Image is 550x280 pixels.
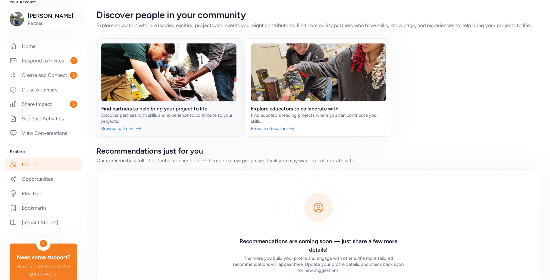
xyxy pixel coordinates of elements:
a: Respond to Invites1 [5,54,82,67]
div: Have a question? We've got answers. [14,263,72,277]
a: Close Activities [5,83,82,96]
div: Discover people in your community [96,10,540,21]
span: 3 [70,72,77,79]
div: ? [40,240,47,247]
h3: Recommendations are coming soon — just share a few more details! [232,237,405,254]
div: Recommendations just for you [96,146,540,156]
button: [PERSON_NAME]Partner [6,8,80,30]
a: Bookmarks [5,201,82,215]
div: Explore educators who are leading exciting projects and events you might contribute to. Find comm... [96,22,540,29]
a: Share Impact3 [5,97,82,111]
h3: Explore [10,149,77,154]
span: Partner [28,20,77,26]
a: Create and Connect3 [5,68,82,82]
div: Our community is full of potential connections — here are a few people we think you may want to c... [96,157,540,164]
a: Idea Hub [5,187,82,200]
div: Need some support? [14,253,72,262]
a: Home [5,40,82,53]
a: View Conversations [5,126,82,140]
a: See Past Activities [5,112,82,125]
a: [Impact Stories] [5,216,82,229]
div: The more you build your profile and engage with others, the more tailored recommendations will ap... [232,255,405,273]
span: [PERSON_NAME] [28,12,77,20]
a: Opportunities [5,172,82,186]
span: 1 [70,57,77,64]
span: 3 [70,100,77,108]
a: People [5,158,82,171]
